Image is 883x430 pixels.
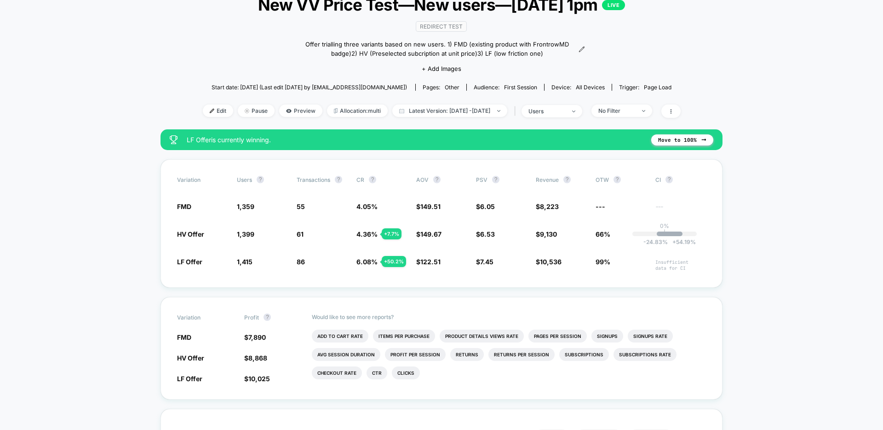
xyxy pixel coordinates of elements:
[177,375,202,383] span: LF Offer
[651,134,713,145] button: Move to 100%
[312,330,368,343] li: Add To Cart Rate
[297,230,304,238] span: 61
[644,84,671,91] span: Page Load
[660,222,669,229] p: 0%
[665,176,673,183] button: ?
[492,176,499,183] button: ?
[433,176,441,183] button: ?
[416,203,441,210] span: $
[298,40,576,58] span: Offer trialling three variants based on new users. 1) FMD (existing product with FrontrowMD badge...
[177,314,228,321] span: Variation
[528,108,565,115] div: users
[257,176,264,183] button: ?
[614,348,677,361] li: Subscriptions Rate
[170,135,178,144] img: success_star
[382,228,401,239] div: + 7.7 %
[628,330,673,343] li: Signups Rate
[177,333,191,341] span: FMD
[373,330,435,343] li: Items Per Purchase
[596,230,610,238] span: 66%
[367,366,387,379] li: Ctr
[392,105,507,117] span: Latest Version: [DATE] - [DATE]
[356,176,364,183] span: CR
[528,330,587,343] li: Pages Per Session
[297,203,305,210] span: 55
[335,176,342,183] button: ?
[619,84,671,91] div: Trigger:
[643,238,668,245] span: -24.83 %
[238,105,275,117] span: Pause
[563,176,571,183] button: ?
[237,176,252,183] span: users
[445,84,459,91] span: other
[536,176,559,183] span: Revenue
[596,258,610,266] span: 99%
[203,105,233,117] span: Edit
[382,256,406,267] div: + 50.2 %
[664,229,665,236] p: |
[392,366,420,379] li: Clicks
[536,203,559,210] span: $
[312,314,706,320] p: Would like to see more reports?
[672,238,676,245] span: +
[476,203,495,210] span: $
[440,330,524,343] li: Product Details Views Rate
[422,65,461,72] span: + Add Images
[177,176,228,183] span: Variation
[177,258,202,266] span: LF Offer
[655,176,706,183] span: CI
[416,230,441,238] span: $
[576,84,605,91] span: all devices
[327,105,388,117] span: Allocation: multi
[504,84,537,91] span: First Session
[668,238,696,245] span: 54.19 %
[497,110,500,112] img: end
[297,258,305,266] span: 86
[245,109,249,113] img: end
[237,258,252,266] span: 1,415
[244,375,270,383] span: $
[177,354,204,362] span: HV Offer
[536,258,562,266] span: $
[244,333,266,341] span: $
[420,230,441,238] span: 149.67
[248,333,266,341] span: 7,890
[476,176,487,183] span: PSV
[655,204,706,211] span: ---
[480,230,495,238] span: 6.53
[244,354,267,362] span: $
[596,203,605,210] span: ---
[244,314,259,321] span: Profit
[540,203,559,210] span: 8,223
[356,258,378,266] span: 6.08 %
[297,176,330,183] span: Transactions
[237,230,254,238] span: 1,399
[642,110,645,112] img: end
[312,366,362,379] li: Checkout Rate
[596,176,646,183] span: OTW
[212,84,407,91] span: Start date: [DATE] (Last edit [DATE] by [EMAIL_ADDRESS][DOMAIN_NAME])
[385,348,446,361] li: Profit Per Session
[248,354,267,362] span: 8,868
[356,230,378,238] span: 4.36 %
[476,230,495,238] span: $
[237,203,254,210] span: 1,359
[540,258,562,266] span: 10,536
[480,203,495,210] span: 6.05
[614,176,621,183] button: ?
[312,348,380,361] li: Avg Session Duration
[416,21,467,32] span: Redirect Test
[423,84,459,91] div: Pages:
[279,105,322,117] span: Preview
[476,258,493,266] span: $
[177,203,191,210] span: FMD
[416,258,441,266] span: $
[536,230,557,238] span: $
[416,176,429,183] span: AOV
[559,348,609,361] li: Subscriptions
[187,136,642,144] span: LF Offer is currently winning.
[450,348,484,361] li: Returns
[591,330,623,343] li: Signups
[177,230,204,238] span: HV Offer
[264,314,271,321] button: ?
